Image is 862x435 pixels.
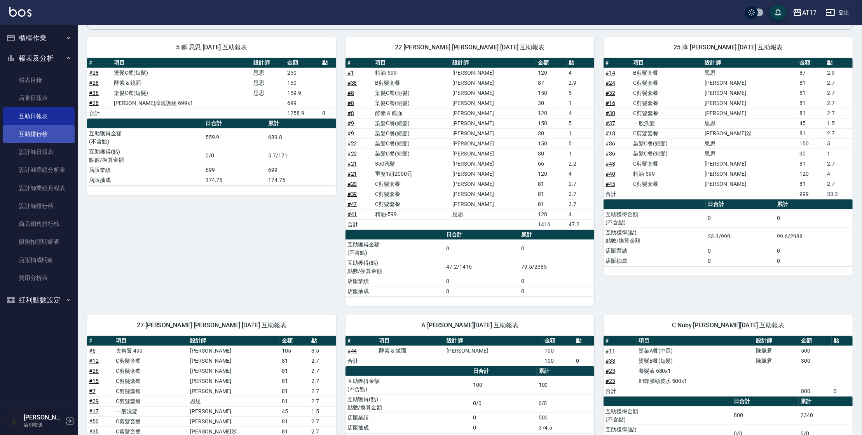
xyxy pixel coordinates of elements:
[799,346,832,356] td: 500
[605,140,615,147] a: #36
[450,189,536,199] td: [PERSON_NAME]
[536,189,567,199] td: 81
[605,181,615,187] a: #45
[567,169,594,179] td: 4
[3,125,75,143] a: 互助排行榜
[445,346,543,356] td: [PERSON_NAME]
[631,78,703,88] td: C剪髮套餐
[87,165,204,175] td: 店販業績
[373,118,450,128] td: 染髮C餐(短髮)
[797,78,825,88] td: 81
[567,179,594,189] td: 2.7
[605,150,615,157] a: #36
[373,108,450,118] td: 酵素 & 鏡面
[347,110,354,116] a: #8
[114,346,188,356] td: 去角質-499
[605,378,615,384] a: #23
[450,138,536,148] td: [PERSON_NAME]
[605,80,615,86] a: #24
[775,199,853,210] th: 累計
[3,197,75,215] a: 設計師排行榜
[87,119,336,185] table: a dense table
[825,68,853,78] td: 2.9
[536,68,567,78] td: 120
[251,88,285,98] td: 思思
[345,58,595,230] table: a dense table
[631,159,703,169] td: C剪髮套餐
[631,58,703,68] th: 項目
[3,179,75,197] a: 設計師業績月報表
[285,58,320,68] th: 金額
[89,348,96,354] a: #6
[345,258,445,276] td: 互助獲得(點) 點數/換算金額
[96,321,327,329] span: 27 [PERSON_NAME] [PERSON_NAME] [DATE] 互助報表
[345,219,373,229] td: 合計
[280,336,309,346] th: 金額
[604,199,853,266] table: a dense table
[567,78,594,88] td: 2.9
[605,110,615,116] a: #30
[797,189,825,199] td: 999
[613,321,843,329] span: C Nuby [PERSON_NAME][DATE] 互助報表
[251,78,285,88] td: 思思
[87,128,204,147] td: 互助獲得金額 (不含點)
[703,169,798,179] td: [PERSON_NAME]
[703,179,798,189] td: [PERSON_NAME]
[775,246,853,256] td: 0
[89,80,99,86] a: #28
[280,346,309,356] td: 105
[631,98,703,108] td: C剪髮套餐
[309,356,336,366] td: 2.7
[605,161,615,167] a: #48
[567,128,594,138] td: 1
[373,88,450,98] td: 染髮C餐(短髮)
[3,290,75,310] button: 紅利點數設定
[536,98,567,108] td: 30
[703,108,798,118] td: [PERSON_NAME]
[89,358,99,364] a: #12
[604,189,631,199] td: 合計
[604,58,631,68] th: #
[204,147,267,165] td: 0/0
[604,209,706,227] td: 互助獲得金額 (不含點)
[320,58,336,68] th: 點
[706,246,775,256] td: 0
[605,120,615,126] a: #37
[347,211,357,217] a: #41
[706,227,775,246] td: 33.3/999
[24,421,63,428] p: 店用帳號
[706,199,775,210] th: 日合計
[802,8,817,17] div: AT17
[112,68,251,78] td: 燙髮C餐(短髮)
[347,70,354,76] a: #1
[450,88,536,98] td: [PERSON_NAME]
[450,179,536,189] td: [PERSON_NAME]
[605,368,615,374] a: #23
[89,428,99,435] a: #35
[445,336,543,346] th: 設計師
[567,159,594,169] td: 2.2
[345,356,377,366] td: 合計
[347,140,357,147] a: #22
[536,118,567,128] td: 150
[251,68,285,78] td: 思思
[825,108,853,118] td: 2.7
[604,336,637,346] th: #
[536,219,567,229] td: 1416
[3,89,75,107] a: 店家日報表
[266,165,336,175] td: 699
[825,58,853,68] th: 點
[266,119,336,129] th: 累計
[89,378,99,384] a: #15
[373,68,450,78] td: 精油-599
[775,256,853,266] td: 0
[87,147,204,165] td: 互助獲得(點) 點數/換算金額
[519,276,594,286] td: 0
[114,336,188,346] th: 項目
[9,7,31,17] img: Logo
[605,70,615,76] a: #14
[112,98,251,108] td: [PERSON_NAME]涼洗護組 699x1
[797,108,825,118] td: 81
[797,98,825,108] td: 81
[345,58,373,68] th: #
